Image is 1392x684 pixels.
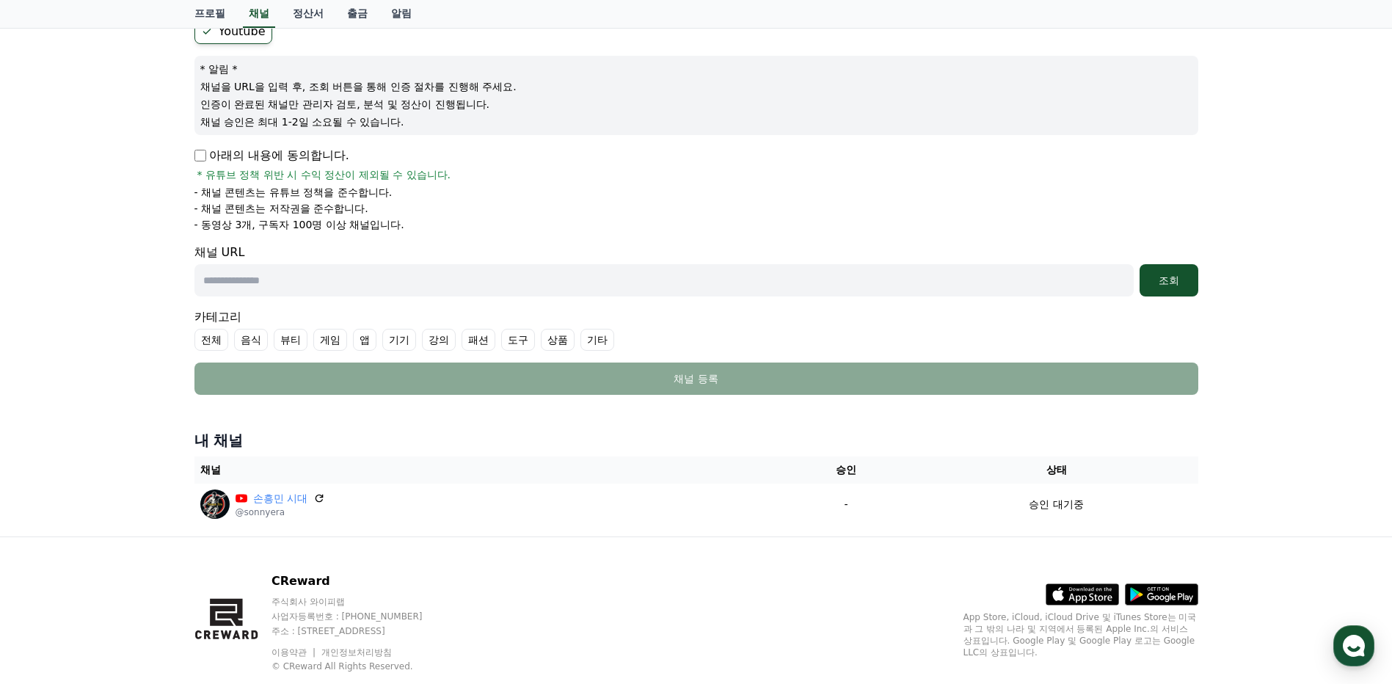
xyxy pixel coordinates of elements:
[194,329,228,351] label: 전체
[194,185,393,200] p: - 채널 콘텐츠는 유튜브 정책을 준수합니다.
[462,329,495,351] label: 패션
[541,329,575,351] label: 상품
[272,647,318,658] a: 이용약관
[501,329,535,351] label: 도구
[963,611,1198,658] p: App Store, iCloud, iCloud Drive 및 iTunes Store는 미국과 그 밖의 나라 및 지역에서 등록된 Apple Inc.의 서비스 상표입니다. Goo...
[1140,264,1198,296] button: 조회
[422,329,456,351] label: 강의
[97,465,189,502] a: 대화
[194,201,368,216] p: - 채널 콘텐츠는 저작권을 준수합니다.
[777,456,915,484] th: 승인
[783,497,909,512] p: -
[274,329,307,351] label: 뷰티
[272,661,451,672] p: © CReward All Rights Reserved.
[200,490,230,519] img: 손흥민 시대
[353,329,376,351] label: 앱
[272,611,451,622] p: 사업자등록번호 : [PHONE_NUMBER]
[915,456,1198,484] th: 상태
[313,329,347,351] label: 게임
[200,114,1192,129] p: 채널 승인은 최대 1-2일 소요될 수 있습니다.
[46,487,55,499] span: 홈
[200,79,1192,94] p: 채널을 URL을 입력 후, 조회 버튼을 통해 인증 절차를 진행해 주세요.
[580,329,614,351] label: 기타
[224,371,1169,386] div: 채널 등록
[194,456,778,484] th: 채널
[194,217,404,232] p: - 동영상 3개, 구독자 100명 이상 채널입니다.
[234,329,268,351] label: 음식
[382,329,416,351] label: 기기
[272,596,451,608] p: 주식회사 와이피랩
[253,491,307,506] a: 손흥민 시대
[321,647,392,658] a: 개인정보처리방침
[134,488,152,500] span: 대화
[1029,497,1083,512] p: 승인 대기중
[197,167,451,182] span: * 유튜브 정책 위반 시 수익 정산이 제외될 수 있습니다.
[227,487,244,499] span: 설정
[272,625,451,637] p: 주소 : [STREET_ADDRESS]
[194,430,1198,451] h4: 내 채널
[194,363,1198,395] button: 채널 등록
[4,465,97,502] a: 홈
[194,147,349,164] p: 아래의 내용에 동의합니다.
[200,97,1192,112] p: 인증이 완료된 채널만 관리자 검토, 분석 및 정산이 진행됩니다.
[272,572,451,590] p: CReward
[194,308,1198,351] div: 카테고리
[1145,273,1192,288] div: 조회
[189,465,282,502] a: 설정
[194,244,1198,296] div: 채널 URL
[194,19,272,44] label: Youtube
[236,506,325,518] p: @sonnyera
